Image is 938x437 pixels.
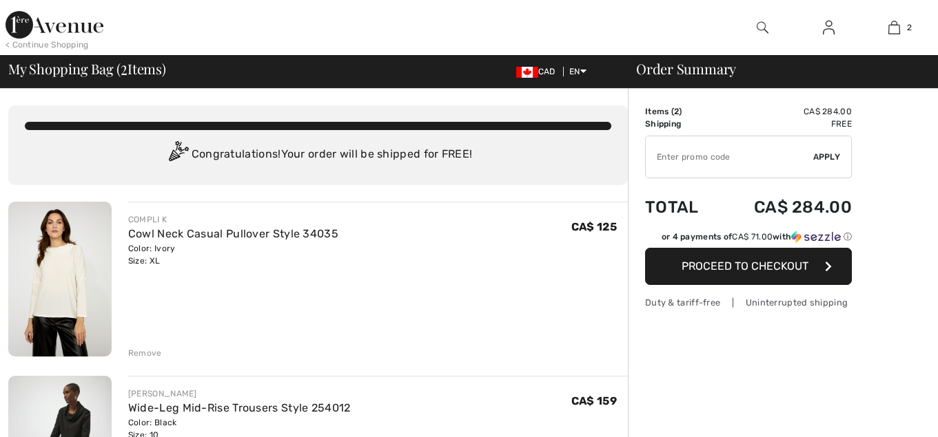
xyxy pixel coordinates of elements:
input: Promo code [646,136,813,178]
a: Wide-Leg Mid-Rise Trousers Style 254012 [128,401,351,414]
div: Color: Ivory Size: XL [128,242,338,267]
img: Cowl Neck Casual Pullover Style 34035 [8,202,112,356]
a: Cowl Neck Casual Pullover Style 34035 [128,227,338,240]
div: or 4 payments ofCA$ 71.00withSezzle Click to learn more about Sezzle [645,231,852,248]
span: 2 [121,58,128,76]
span: EN [569,67,587,76]
a: 2 [862,19,926,36]
span: 2 [907,21,912,34]
img: 1ère Avenue [6,11,103,39]
div: Order Summary [620,62,930,76]
span: Apply [813,151,841,163]
span: CAD [516,67,561,76]
td: Shipping [645,118,718,130]
div: COMPLI K [128,213,338,226]
img: My Bag [888,19,900,36]
img: Canadian Dollar [516,67,538,78]
span: Proceed to Checkout [682,259,808,273]
div: Remove [128,347,162,359]
span: CA$ 125 [571,220,617,233]
a: Sign In [812,19,846,36]
div: [PERSON_NAME] [128,387,351,400]
img: Congratulation2.svg [164,141,192,169]
td: Items ( ) [645,105,718,118]
div: Congratulations! Your order will be shipped for FREE! [25,141,611,169]
div: or 4 payments of with [662,231,852,243]
span: 2 [674,107,679,116]
td: CA$ 284.00 [718,184,852,231]
td: Free [718,118,852,130]
span: CA$ 71.00 [732,232,773,242]
span: My Shopping Bag ( Items) [8,62,166,76]
td: Total [645,184,718,231]
div: < Continue Shopping [6,39,89,51]
div: Duty & tariff-free | Uninterrupted shipping [645,296,852,309]
img: My Info [823,19,835,36]
img: Sezzle [791,231,841,243]
span: CA$ 159 [571,394,617,407]
img: search the website [757,19,768,36]
td: CA$ 284.00 [718,105,852,118]
button: Proceed to Checkout [645,248,852,285]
